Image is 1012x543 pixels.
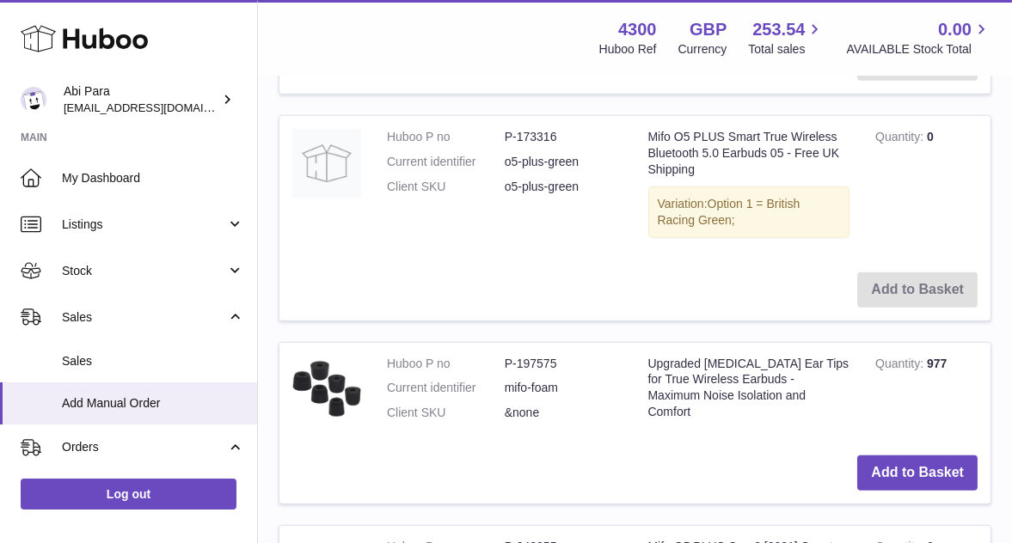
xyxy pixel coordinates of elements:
[505,356,623,372] dd: P-197575
[938,18,972,41] span: 0.00
[387,129,505,145] dt: Huboo P no
[21,479,236,509] a: Log out
[62,395,244,412] span: Add Manual Order
[62,217,226,233] span: Listings
[658,197,800,227] span: Option 1 = British Racing Green;
[505,405,623,421] dd: &none
[387,154,505,170] dt: Current identifier
[387,405,505,421] dt: Client SKU
[599,41,657,58] div: Huboo Ref
[678,41,727,58] div: Currency
[846,18,991,58] a: 0.00 AVAILABLE Stock Total
[505,129,623,145] dd: P-173316
[875,130,927,148] strong: Quantity
[505,154,623,170] dd: o5-plus-green
[64,83,218,116] div: Abi Para
[862,116,991,259] td: 0
[62,439,226,455] span: Orders
[748,41,825,58] span: Total sales
[857,455,978,491] button: Add to Basket
[62,263,226,279] span: Stock
[387,179,505,195] dt: Client SKU
[748,18,825,58] a: 253.54 Total sales
[387,380,505,396] dt: Current identifier
[648,186,850,238] div: Variation:
[752,18,805,41] span: 253.54
[690,18,727,41] strong: GBP
[292,129,361,198] img: Mifo O5 PLUS Smart True Wireless Bluetooth 5.0 Earbuds 05 - Free UK Shipping
[618,18,657,41] strong: 4300
[62,309,226,326] span: Sales
[875,357,927,375] strong: Quantity
[62,353,244,369] span: Sales
[387,356,505,372] dt: Huboo P no
[62,170,244,186] span: My Dashboard
[505,380,623,396] dd: mifo-foam
[64,101,253,114] span: [EMAIL_ADDRESS][DOMAIN_NAME]
[862,343,991,443] td: 977
[21,87,46,113] img: Abi@mifo.co.uk
[505,179,623,195] dd: o5-plus-green
[846,41,991,58] span: AVAILABLE Stock Total
[635,343,863,443] td: Upgraded [MEDICAL_DATA] Ear Tips for True Wireless Earbuds - Maximum Noise Isolation and Comfort
[292,356,361,424] img: Upgraded Memory Foam Ear Tips for True Wireless Earbuds - Maximum Noise Isolation and Comfort
[635,116,863,259] td: Mifo O5 PLUS Smart True Wireless Bluetooth 5.0 Earbuds 05 - Free UK Shipping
